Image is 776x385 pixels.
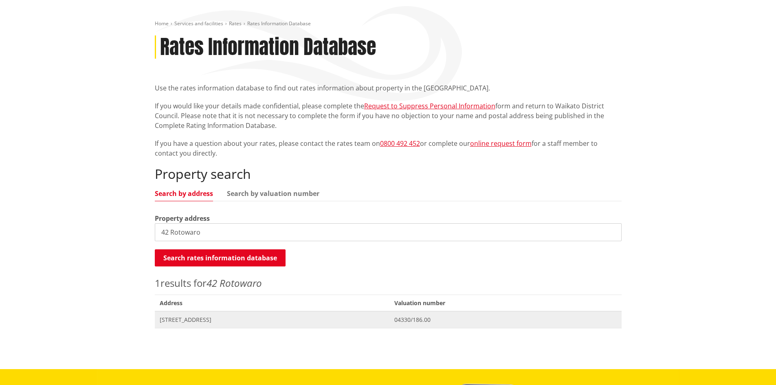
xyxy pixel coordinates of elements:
a: Request to Suppress Personal Information [364,101,495,110]
p: Use the rates information database to find out rates information about property in the [GEOGRAPHI... [155,83,622,93]
p: results for [155,276,622,290]
a: Rates [229,20,242,27]
a: [STREET_ADDRESS] 04330/186.00 [155,311,622,328]
a: Search by address [155,190,213,197]
h2: Property search [155,166,622,182]
span: Address [155,295,390,311]
a: Services and facilities [174,20,223,27]
span: Rates Information Database [247,20,311,27]
nav: breadcrumb [155,20,622,27]
iframe: Messenger Launcher [739,351,768,380]
button: Search rates information database [155,249,286,266]
label: Property address [155,213,210,223]
a: Home [155,20,169,27]
span: Valuation number [389,295,621,311]
h1: Rates Information Database [160,35,376,59]
input: e.g. Duke Street NGARUAWAHIA [155,223,622,241]
span: [STREET_ADDRESS] [160,316,385,324]
p: If you have a question about your rates, please contact the rates team on or complete our for a s... [155,139,622,158]
span: 1 [155,276,160,290]
span: 04330/186.00 [394,316,616,324]
a: online request form [470,139,532,148]
a: Search by valuation number [227,190,319,197]
p: If you would like your details made confidential, please complete the form and return to Waikato ... [155,101,622,130]
em: 42 Rotowaro [207,276,262,290]
a: 0800 492 452 [380,139,420,148]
